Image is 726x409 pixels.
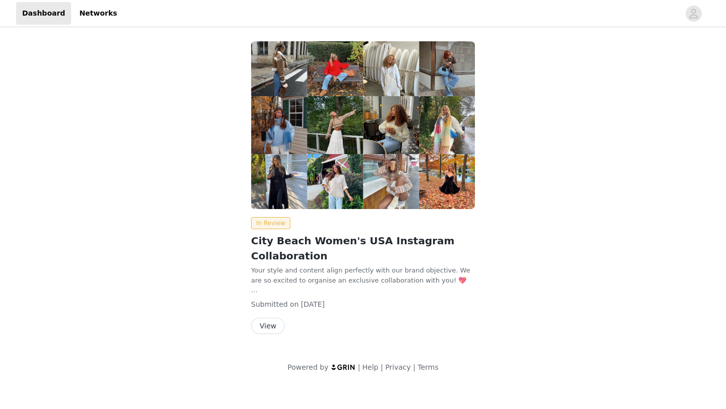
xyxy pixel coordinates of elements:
a: Help [362,363,379,371]
span: In Review [251,217,290,229]
span: | [358,363,360,371]
a: Dashboard [16,2,71,25]
div: avatar [689,6,698,22]
span: | [381,363,383,371]
img: logo [331,364,356,370]
img: City Beach [251,41,475,209]
button: View [251,318,285,334]
span: | [413,363,415,371]
span: Powered by [287,363,328,371]
span: [DATE] [301,300,325,308]
h2: City Beach Women's USA Instagram Collaboration [251,233,475,263]
a: Terms [417,363,438,371]
a: View [251,322,285,330]
a: Networks [73,2,123,25]
span: Submitted on [251,300,299,308]
span: Your style and content align perfectly with our brand objective. We are so excited to organise an... [251,266,470,284]
a: Privacy [385,363,411,371]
